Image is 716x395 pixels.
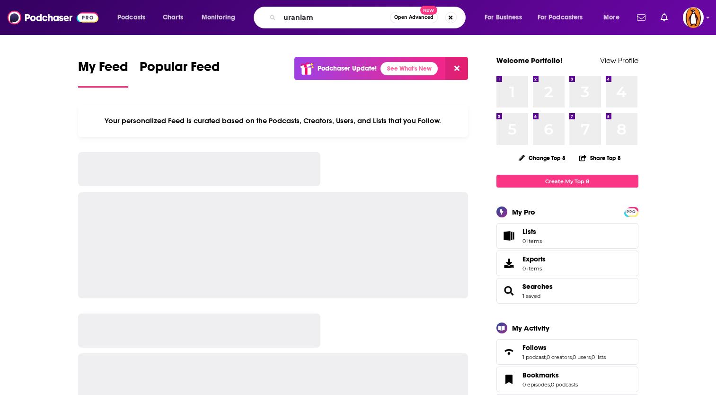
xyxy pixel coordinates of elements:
[500,373,519,386] a: Bookmarks
[280,10,390,25] input: Search podcasts, credits, & more...
[496,175,638,188] a: Create My Top 8
[163,11,183,24] span: Charts
[572,354,573,360] span: ,
[522,354,546,360] a: 1 podcast
[683,7,704,28] img: User Profile
[496,367,638,392] span: Bookmarks
[78,105,468,137] div: Your personalized Feed is curated based on the Podcasts, Creators, Users, and Lists that you Follow.
[140,59,220,88] a: Popular Feed
[626,208,637,215] a: PRO
[522,343,547,352] span: Follows
[263,7,475,28] div: Search podcasts, credits, & more...
[496,278,638,304] span: Searches
[500,257,519,270] span: Exports
[579,149,621,167] button: Share Top 8
[592,354,606,360] a: 0 lists
[522,255,546,263] span: Exports
[500,345,519,359] a: Follows
[512,323,549,332] div: My Activity
[496,56,563,65] a: Welcome Portfolio!
[318,64,377,72] p: Podchaser Update!
[513,152,572,164] button: Change Top 8
[603,11,619,24] span: More
[8,9,98,27] img: Podchaser - Follow, Share and Rate Podcasts
[522,343,606,352] a: Follows
[522,227,536,236] span: Lists
[478,10,534,25] button: open menu
[485,11,522,24] span: For Business
[512,207,535,216] div: My Pro
[78,59,128,81] span: My Feed
[547,354,572,360] a: 0 creators
[551,381,578,388] a: 0 podcasts
[496,251,638,276] a: Exports
[78,59,128,88] a: My Feed
[111,10,158,25] button: open menu
[195,10,248,25] button: open menu
[496,339,638,365] span: Follows
[522,381,550,388] a: 0 episodes
[573,354,591,360] a: 0 users
[522,371,578,379] a: Bookmarks
[390,12,438,23] button: Open AdvancedNew
[500,284,519,297] a: Searches
[522,371,559,379] span: Bookmarks
[633,9,649,26] a: Show notifications dropdown
[140,59,220,81] span: Popular Feed
[380,62,438,75] a: See What's New
[522,282,553,291] a: Searches
[500,229,519,242] span: Lists
[683,7,704,28] span: Logged in as penguin_portfolio
[531,10,597,25] button: open menu
[394,15,433,20] span: Open Advanced
[522,265,546,272] span: 0 items
[522,293,540,299] a: 1 saved
[522,238,542,244] span: 0 items
[420,6,437,15] span: New
[157,10,189,25] a: Charts
[538,11,583,24] span: For Podcasters
[546,354,547,360] span: ,
[600,56,638,65] a: View Profile
[657,9,672,26] a: Show notifications dropdown
[117,11,145,24] span: Podcasts
[597,10,631,25] button: open menu
[683,7,704,28] button: Show profile menu
[591,354,592,360] span: ,
[522,227,542,236] span: Lists
[202,11,235,24] span: Monitoring
[496,223,638,249] a: Lists
[550,381,551,388] span: ,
